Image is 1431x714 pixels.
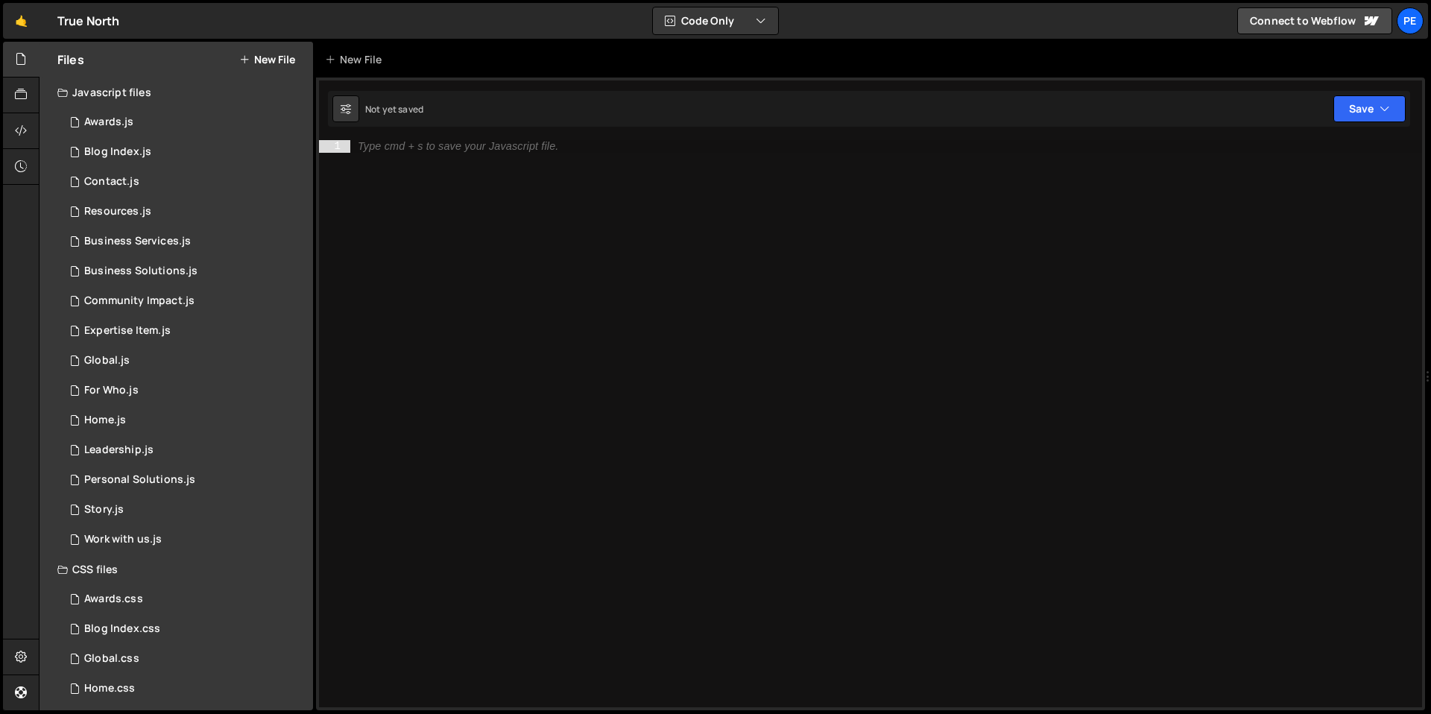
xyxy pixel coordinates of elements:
div: 15265/41431.js [57,435,313,465]
a: Pe [1397,7,1424,34]
div: Type cmd + s to save your Javascript file. [358,141,558,152]
div: Home.css [84,682,135,695]
div: Business Services.js [84,235,191,248]
div: Javascript files [40,78,313,107]
div: Awards.css [84,593,143,606]
div: Work with us.js [84,533,162,546]
div: 15265/41334.js [57,137,313,167]
button: New File [239,54,295,66]
div: Community Impact.js [84,294,195,308]
a: 🤙 [3,3,40,39]
a: Connect to Webflow [1237,7,1392,34]
div: Contact.js [84,175,139,189]
div: 15265/40950.js [57,376,313,405]
div: Blog Index.css [84,622,160,636]
div: 15265/41878.js [57,525,313,555]
div: 15265/41843.js [57,286,313,316]
div: 15265/42978.js [57,167,313,197]
div: 15265/40175.js [57,405,313,435]
h2: Files [57,51,84,68]
div: 15265/41190.js [57,465,313,495]
div: 15265/41855.js [57,227,313,256]
div: 15265/42961.js [57,107,313,137]
div: 15265/40084.js [57,346,313,376]
div: 15265/43574.js [57,197,313,227]
button: Code Only [653,7,778,34]
div: 15265/41217.css [57,614,313,644]
div: True North [57,12,120,30]
div: For Who.js [84,384,139,397]
div: 15265/42962.css [57,584,313,614]
div: Expertise Item.js [84,324,171,338]
div: Resources.js [84,205,151,218]
div: 15265/41470.js [57,495,313,525]
div: 15265/40085.css [57,644,313,674]
div: Global.js [84,354,130,367]
div: 1 [319,140,350,153]
button: Save [1333,95,1406,122]
div: Business Solutions.js [84,265,198,278]
div: Blog Index.js [84,145,151,159]
div: Leadership.js [84,443,154,457]
div: Awards.js [84,116,133,129]
div: Personal Solutions.js [84,473,195,487]
div: CSS files [40,555,313,584]
div: New File [325,52,388,67]
div: Story.js [84,503,124,516]
div: 15265/41786.js [57,256,313,286]
div: Not yet saved [365,103,423,116]
div: Global.css [84,652,139,666]
div: 15265/40177.css [57,674,313,704]
div: 15265/41621.js [57,316,313,346]
div: Home.js [84,414,126,427]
